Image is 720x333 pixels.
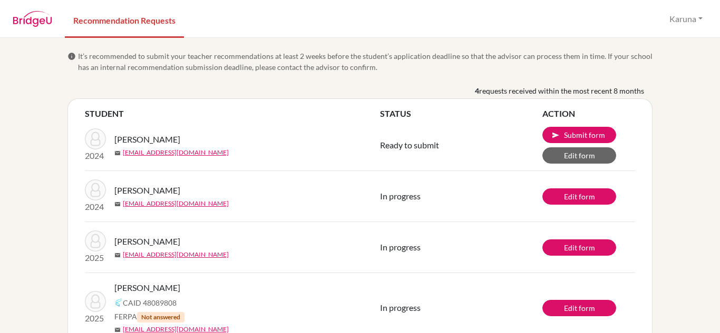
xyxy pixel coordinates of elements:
[85,200,106,213] p: 2024
[380,140,439,150] span: Ready to submit
[123,250,229,259] a: [EMAIL_ADDRESS][DOMAIN_NAME]
[114,281,180,294] span: [PERSON_NAME]
[114,327,121,333] span: mail
[551,131,560,139] span: send
[542,300,616,316] a: Edit form
[85,107,380,120] th: STUDENT
[380,302,421,312] span: In progress
[85,312,106,325] p: 2025
[85,179,106,200] img: Bogati, Shishir
[542,127,616,143] button: Submit Shishir's recommendation
[542,147,616,164] a: Edit form
[114,133,180,146] span: [PERSON_NAME]
[380,107,542,120] th: STATUS
[542,188,616,205] a: Edit form
[114,150,121,156] span: mail
[114,311,184,322] span: FERPA
[542,239,616,256] a: Edit form
[114,252,121,258] span: mail
[85,149,106,162] p: 2024
[85,128,106,149] img: Bogati, Shishir
[123,199,229,208] a: [EMAIL_ADDRESS][DOMAIN_NAME]
[479,85,644,96] span: requests received within the most recent 8 months
[114,235,180,248] span: [PERSON_NAME]
[85,230,106,251] img: Bista, Janak
[137,312,184,322] span: Not answered
[665,9,707,29] button: Karuna
[78,51,653,73] span: It’s recommended to submit your teacher recommendations at least 2 weeks before the student’s app...
[123,148,229,157] a: [EMAIL_ADDRESS][DOMAIN_NAME]
[65,2,184,38] a: Recommendation Requests
[475,85,479,96] b: 4
[380,242,421,252] span: In progress
[114,201,121,207] span: mail
[114,298,123,307] img: Common App logo
[123,297,177,308] span: CAID 48089808
[114,184,180,197] span: [PERSON_NAME]
[67,52,76,60] span: info
[542,107,635,120] th: ACTION
[380,191,421,201] span: In progress
[13,11,52,27] img: BridgeU logo
[85,291,106,312] img: Pokharel, Rishabh
[85,251,106,264] p: 2025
